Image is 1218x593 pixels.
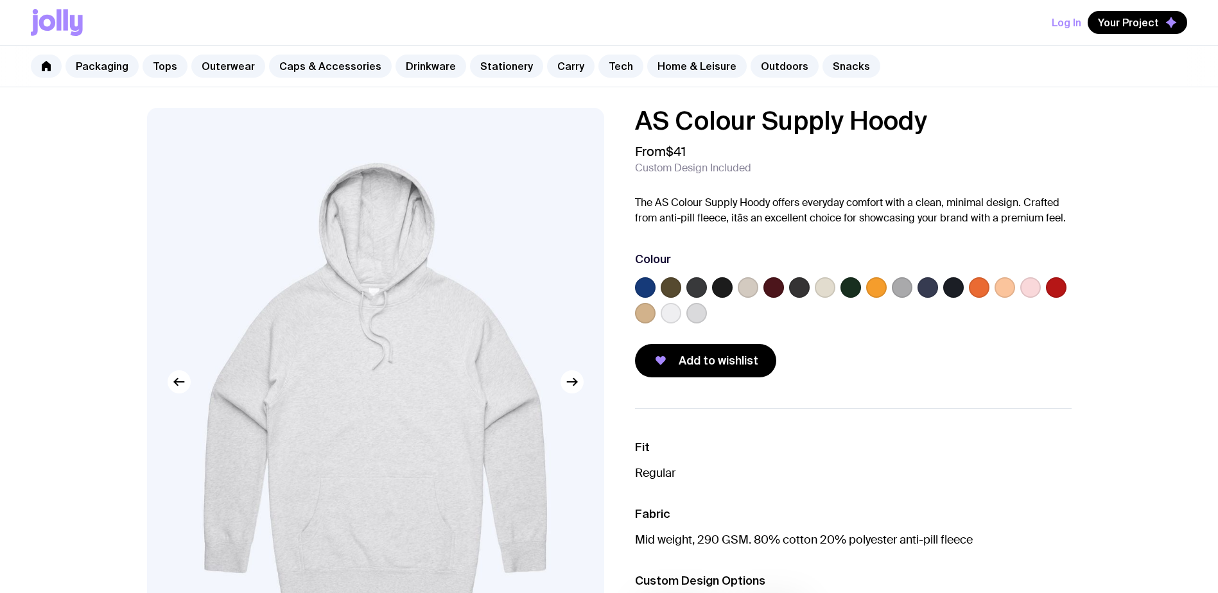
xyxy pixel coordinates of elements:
[635,532,1072,547] p: Mid weight, 290 GSM. 80% cotton 20% polyester anti-pill fleece
[635,108,1072,133] h1: AS Colour Supply Hoody
[647,55,747,78] a: Home & Leisure
[269,55,392,78] a: Caps & Accessories
[65,55,139,78] a: Packaging
[1088,11,1187,34] button: Your Project
[1052,11,1081,34] button: Log In
[1098,16,1159,29] span: Your Project
[666,143,686,160] span: $41
[635,195,1072,226] p: The AS Colour Supply Hoody offers everyday comfort with a clean, minimal design. Crafted from ant...
[635,506,1072,522] h3: Fabric
[635,573,1072,589] h3: Custom Design Options
[143,55,187,78] a: Tops
[635,144,686,159] span: From
[396,55,466,78] a: Drinkware
[470,55,543,78] a: Stationery
[635,344,776,377] button: Add to wishlist
[598,55,643,78] a: Tech
[822,55,880,78] a: Snacks
[547,55,595,78] a: Carry
[191,55,265,78] a: Outerwear
[635,440,1072,455] h3: Fit
[635,162,751,175] span: Custom Design Included
[751,55,819,78] a: Outdoors
[635,252,671,267] h3: Colour
[679,353,758,368] span: Add to wishlist
[635,465,1072,481] p: Regular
